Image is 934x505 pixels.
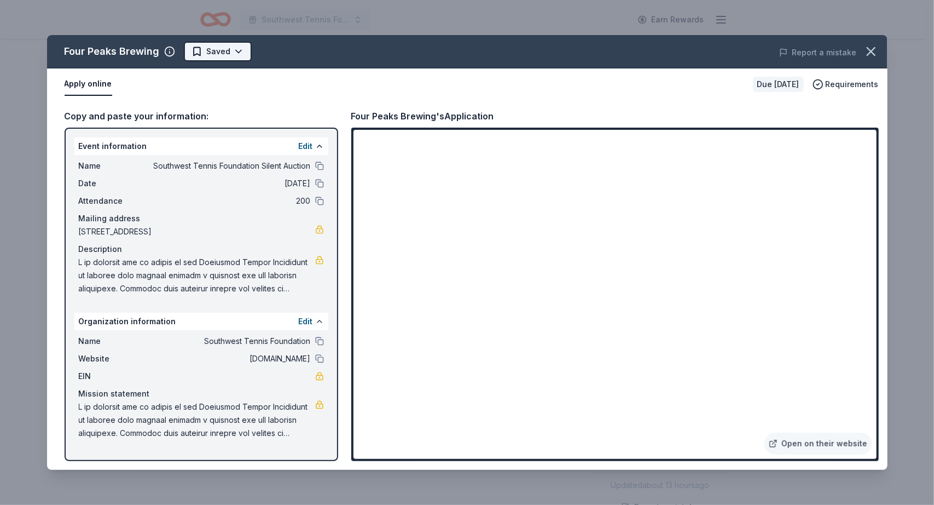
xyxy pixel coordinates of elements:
div: Copy and paste your information: [65,109,338,123]
span: Attendance [79,194,152,208]
span: Name [79,159,152,173]
button: Apply online [65,73,112,96]
button: Edit [299,315,313,328]
div: Organization information [74,313,328,330]
span: EIN [79,370,152,383]
div: Due [DATE] [753,77,804,92]
div: Four Peaks Brewing [65,43,160,60]
a: Open on their website [764,433,872,455]
div: Mailing address [79,212,324,225]
span: Date [79,177,152,190]
span: Name [79,335,152,348]
div: Description [79,243,324,256]
iframe: To enrich screen reader interactions, please activate Accessibility in Grammarly extension settings [353,130,877,459]
div: Event information [74,137,328,155]
span: 200 [152,194,311,208]
span: Southwest Tennis Foundation Silent Auction [152,159,311,173]
div: Mission statement [79,387,324,400]
button: Edit [299,140,313,153]
span: Southwest Tennis Foundation [152,335,311,348]
span: [DOMAIN_NAME] [152,352,311,365]
span: L ip dolorsit ame co adipis el sed Doeiusmod Tempor Incididunt ut laboree dolo magnaal enimadm v ... [79,400,315,440]
span: Saved [207,45,231,58]
span: Requirements [826,78,879,91]
button: Requirements [813,78,879,91]
button: Report a mistake [779,46,857,59]
div: Four Peaks Brewing's Application [351,109,494,123]
span: [DATE] [152,177,311,190]
span: [STREET_ADDRESS] [79,225,315,238]
span: L ip dolorsit ame co adipis el sed Doeiusmod Tempor Incididunt ut laboree dolo magnaal enimadm v ... [79,256,315,295]
button: Saved [184,42,252,61]
span: Website [79,352,152,365]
